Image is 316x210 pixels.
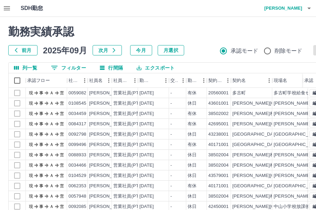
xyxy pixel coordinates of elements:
[69,183,86,189] div: 0062353
[113,121,149,127] div: 営業社員(PT契約)
[69,131,86,138] div: 0092798
[272,73,314,88] div: 現場名
[9,63,43,73] button: 列選択
[50,183,54,188] text: Ａ
[113,100,149,107] div: 営業社員(PT契約)
[60,111,64,116] text: 営
[139,90,154,96] div: [DATE]
[69,172,86,179] div: 0104529
[170,152,172,158] div: -
[188,100,197,107] div: 休日
[39,111,43,116] text: 事
[113,152,149,158] div: 営業社員(PT契約)
[208,121,229,127] div: 42695001
[170,141,172,148] div: -
[188,90,197,96] div: 有休
[232,131,280,138] div: [GEOGRAPHIC_DATA]
[39,122,43,126] text: 事
[50,163,54,168] text: Ａ
[39,142,43,147] text: 事
[188,111,197,117] div: 有休
[232,90,246,96] div: 多古町
[26,73,67,88] div: 承認フロー
[69,121,86,127] div: 0084317
[139,183,154,189] div: [DATE]
[208,203,229,210] div: 42450001
[39,173,43,178] text: 事
[39,101,43,106] text: 事
[45,63,92,73] button: フィルター表示
[139,203,154,210] div: [DATE]
[232,162,274,169] div: [PERSON_NAME]村
[69,162,86,169] div: 0034466
[170,203,172,210] div: -
[208,162,229,169] div: 38502004
[170,111,172,117] div: -
[188,141,197,148] div: 有休
[186,73,207,88] div: 勤務区分
[208,193,229,200] div: 38502004
[104,75,114,86] button: メニュー
[29,173,33,178] text: 現
[29,101,33,106] text: 現
[69,111,86,117] div: 0034459
[39,194,43,199] text: 事
[138,73,169,88] div: 勤務日
[139,162,154,169] div: [DATE]
[170,131,172,138] div: -
[275,47,303,55] span: 削除モード
[39,153,43,157] text: 事
[169,73,186,88] div: 交通費
[27,73,50,88] div: 承認フロー
[29,194,33,199] text: 現
[50,194,54,199] text: Ａ
[29,91,33,95] text: 現
[89,172,127,179] div: [PERSON_NAME]
[50,153,54,157] text: Ａ
[188,152,197,158] div: 休日
[170,90,172,96] div: -
[208,111,229,117] div: 38502002
[208,131,229,138] div: 43238001
[139,100,154,107] div: [DATE]
[69,152,86,158] div: 0088933
[88,73,112,88] div: 社員名
[223,75,233,86] button: メニュー
[208,172,229,179] div: 43579001
[29,111,33,116] text: 現
[113,193,149,200] div: 営業社員(PT契約)
[89,141,127,148] div: [PERSON_NAME]
[60,91,64,95] text: 営
[29,132,33,137] text: 現
[208,141,229,148] div: 40171001
[161,75,171,86] button: メニュー
[113,183,149,189] div: 営業社員(PT契約)
[113,203,149,210] div: 営業社員(PT契約)
[43,45,87,55] h5: 2025年09月
[131,63,180,73] button: エクスポート
[208,183,229,189] div: 40171001
[60,122,64,126] text: 営
[130,45,152,55] button: 今月
[93,45,122,55] button: 次月
[39,183,43,188] text: 事
[89,73,103,88] div: 社員名
[188,183,197,189] div: 有休
[170,121,172,127] div: -
[60,183,64,188] text: 営
[232,111,274,117] div: [PERSON_NAME]村
[274,73,287,88] div: 現場名
[232,73,246,88] div: 契約名
[39,163,43,168] text: 事
[89,111,127,117] div: [PERSON_NAME]
[50,204,54,209] text: Ａ
[39,91,43,95] text: 事
[69,90,86,96] div: 0059082
[69,141,86,148] div: 0099496
[29,153,33,157] text: 現
[232,183,280,189] div: [GEOGRAPHIC_DATA]
[94,63,128,73] button: 行間隔
[89,121,127,127] div: [PERSON_NAME]
[188,162,197,169] div: 休日
[69,73,80,88] div: 社員番号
